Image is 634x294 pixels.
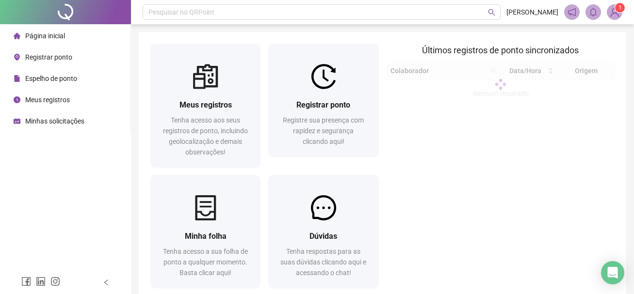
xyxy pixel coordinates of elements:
span: Últimos registros de ponto sincronizados [422,45,579,55]
span: Registrar ponto [296,100,350,109]
span: Minhas solicitações [25,117,84,125]
span: Registre sua presença com rapidez e segurança clicando aqui! [283,116,364,145]
span: search [488,9,495,16]
span: clock-circle [14,96,20,103]
span: 1 [618,4,622,11]
span: instagram [50,277,60,286]
span: Página inicial [25,32,65,40]
span: Dúvidas [309,232,337,241]
a: Meus registrosTenha acesso aos seus registros de ponto, incluindo geolocalização e demais observa... [150,44,260,167]
div: Open Intercom Messenger [601,261,624,284]
span: Registrar ponto [25,53,72,61]
span: [PERSON_NAME] [506,7,558,17]
sup: Atualize o seu contato no menu Meus Dados [615,3,625,13]
span: left [103,279,110,286]
a: Minha folhaTenha acesso a sua folha de ponto a qualquer momento. Basta clicar aqui! [150,175,260,288]
a: Registrar pontoRegistre sua presença com rapidez e segurança clicando aqui! [268,44,378,156]
span: bell [589,8,598,16]
span: linkedin [36,277,46,286]
img: 88042 [607,5,622,19]
span: Espelho de ponto [25,75,77,82]
span: file [14,75,20,82]
span: Meus registros [179,100,232,109]
span: Meus registros [25,96,70,104]
span: notification [568,8,576,16]
span: Tenha acesso aos seus registros de ponto, incluindo geolocalização e demais observações! [163,116,248,156]
a: DúvidasTenha respostas para as suas dúvidas clicando aqui e acessando o chat! [268,175,378,288]
span: home [14,32,20,39]
span: environment [14,54,20,61]
span: Tenha acesso a sua folha de ponto a qualquer momento. Basta clicar aqui! [163,248,248,277]
span: Minha folha [185,232,227,241]
span: facebook [21,277,31,286]
span: Tenha respostas para as suas dúvidas clicando aqui e acessando o chat! [280,248,366,277]
span: schedule [14,118,20,124]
